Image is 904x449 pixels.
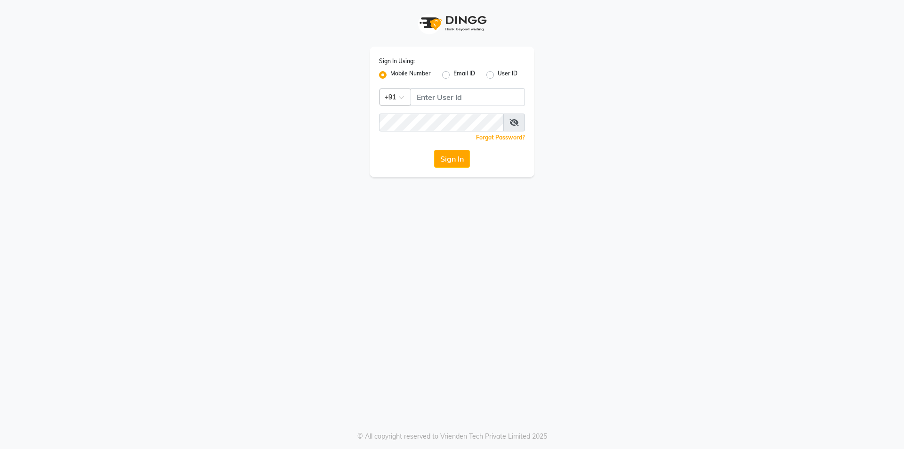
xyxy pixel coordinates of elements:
label: Mobile Number [390,69,431,81]
input: Username [411,88,525,106]
a: Forgot Password? [476,134,525,141]
input: Username [379,114,504,131]
label: User ID [498,69,517,81]
label: Sign In Using: [379,57,415,65]
label: Email ID [453,69,475,81]
button: Sign In [434,150,470,168]
img: logo1.svg [414,9,490,37]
